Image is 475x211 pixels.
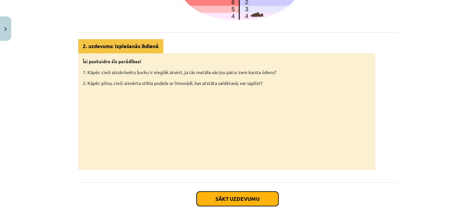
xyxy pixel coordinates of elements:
strong: 2. uzdevums: Izplešanās ikdienā [83,43,159,49]
iframe: 2. uzdevums [83,91,370,160]
img: icon-close-lesson-0947bae3869378f0d4975bcd49f059093ad1ed9edebbc8119c70593378902aed.svg [4,27,7,31]
p: 1. Kāpēc cieši aizskrūvētu burku ir vieglāk atvērt, ja tās metāla vāciņu patur zem karsta ūdens? [83,69,370,76]
strong: Īsi paskaidro šīs parādības! [83,58,141,64]
p: 2. Kāpēc pilna, cieši aizvērta stikla pudele ar limonādi, kas atstāta saldētavā, var saplīst? [83,80,370,87]
button: Sākt uzdevumu [197,192,278,206]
